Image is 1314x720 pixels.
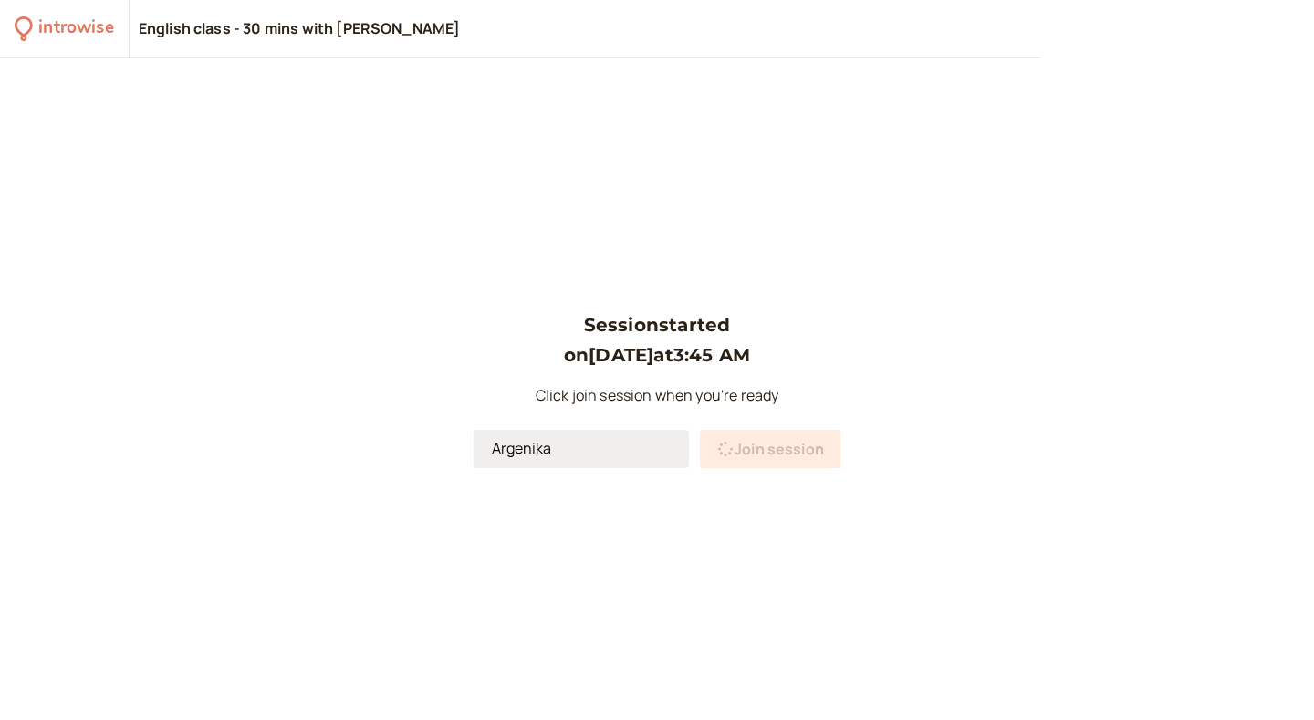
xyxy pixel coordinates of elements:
[700,430,840,468] button: Join session
[735,439,824,459] span: Join session
[474,430,689,468] input: Your Name
[38,15,113,43] div: introwise
[139,19,461,39] div: English class - 30 mins with [PERSON_NAME]
[474,384,840,408] p: Click join session when you're ready
[474,310,840,370] h3: Session started on [DATE] at 3:45 AM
